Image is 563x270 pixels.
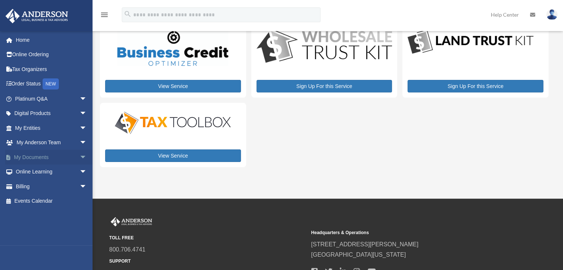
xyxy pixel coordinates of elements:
img: LandTrust_lgo-1.jpg [408,28,533,55]
small: TOLL FREE [109,234,306,242]
a: Home [5,33,98,47]
a: Sign Up For this Service [408,80,543,92]
a: Events Calendar [5,194,98,209]
a: View Service [105,149,241,162]
i: menu [100,10,109,19]
span: arrow_drop_down [80,150,94,165]
img: User Pic [546,9,557,20]
a: Digital Productsarrow_drop_down [5,106,94,121]
a: Tax Organizers [5,62,98,77]
a: [GEOGRAPHIC_DATA][US_STATE] [311,252,406,258]
span: arrow_drop_down [80,91,94,107]
a: Billingarrow_drop_down [5,179,98,194]
a: menu [100,13,109,19]
a: Online Ordering [5,47,98,62]
a: [STREET_ADDRESS][PERSON_NAME] [311,241,418,247]
a: Online Learningarrow_drop_down [5,165,98,179]
small: Headquarters & Operations [311,229,507,237]
a: Platinum Q&Aarrow_drop_down [5,91,98,106]
span: arrow_drop_down [80,165,94,180]
img: Anderson Advisors Platinum Portal [109,217,154,227]
a: My Anderson Teamarrow_drop_down [5,135,98,150]
a: My Documentsarrow_drop_down [5,150,98,165]
small: SUPPORT [109,257,306,265]
span: arrow_drop_down [80,106,94,121]
a: View Service [105,80,241,92]
span: arrow_drop_down [80,135,94,151]
img: Anderson Advisors Platinum Portal [3,9,70,23]
span: arrow_drop_down [80,121,94,136]
i: search [124,10,132,18]
a: Sign Up For this Service [257,80,392,92]
img: WS-Trust-Kit-lgo-1.jpg [257,28,392,64]
a: 800.706.4741 [109,246,145,253]
span: arrow_drop_down [80,179,94,194]
a: Order StatusNEW [5,77,98,92]
a: My Entitiesarrow_drop_down [5,121,98,135]
div: NEW [43,78,59,90]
